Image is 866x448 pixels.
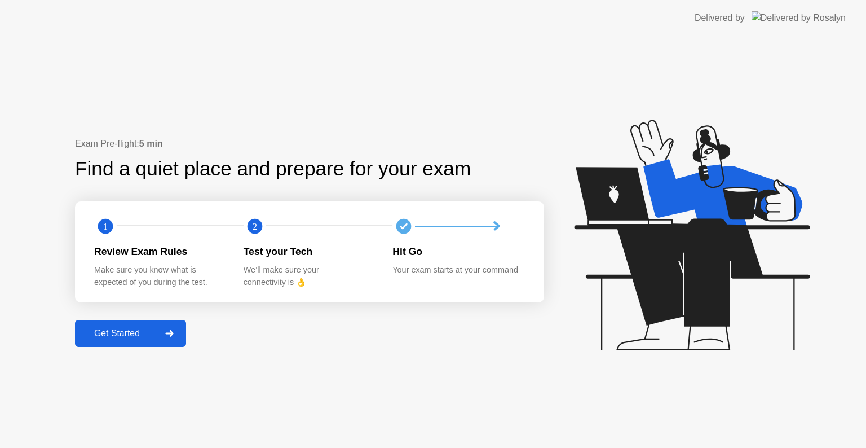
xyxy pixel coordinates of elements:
[75,320,186,347] button: Get Started
[139,139,163,148] b: 5 min
[392,264,524,276] div: Your exam starts at your command
[94,244,226,259] div: Review Exam Rules
[392,244,524,259] div: Hit Go
[244,264,375,288] div: We’ll make sure your connectivity is 👌
[253,221,257,232] text: 2
[78,328,156,339] div: Get Started
[103,221,108,232] text: 1
[75,137,544,151] div: Exam Pre-flight:
[75,154,472,184] div: Find a quiet place and prepare for your exam
[94,264,226,288] div: Make sure you know what is expected of you during the test.
[752,11,846,24] img: Delivered by Rosalyn
[244,244,375,259] div: Test your Tech
[695,11,745,25] div: Delivered by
